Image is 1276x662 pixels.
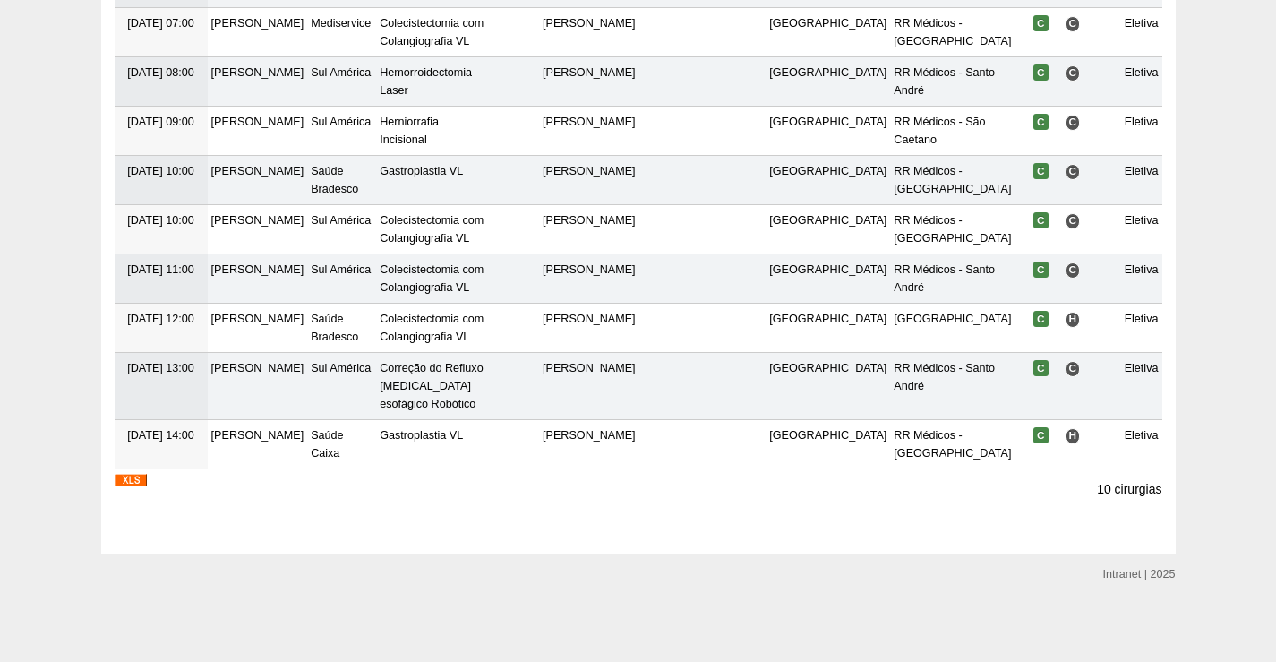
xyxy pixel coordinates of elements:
td: Colecistectomia com Colangiografia VL [376,304,490,353]
span: [DATE] 11:00 [127,263,194,276]
span: Confirmada [1033,15,1049,31]
td: Mediservice [307,8,376,57]
td: [GEOGRAPHIC_DATA] [766,57,890,107]
span: Confirmada [1033,163,1049,179]
span: Confirmada [1033,262,1049,278]
td: Eletiva [1121,304,1162,353]
td: [PERSON_NAME] [208,304,308,353]
td: [PERSON_NAME] [539,156,639,205]
td: [GEOGRAPHIC_DATA] [766,8,890,57]
span: Confirmada [1033,114,1049,130]
p: 10 cirurgias [1097,481,1161,498]
td: Eletiva [1121,353,1162,420]
span: Confirmada [1033,64,1049,81]
td: RR Médicos - São Caetano [890,107,1020,156]
td: [PERSON_NAME] [208,8,308,57]
span: Hospital [1066,312,1081,327]
span: Confirmada [1033,427,1049,443]
span: Confirmada [1033,360,1049,376]
span: Hospital [1066,428,1081,443]
div: Intranet | 2025 [1103,565,1176,583]
td: [PERSON_NAME] [539,8,639,57]
td: Eletiva [1121,107,1162,156]
span: Consultório [1066,65,1081,81]
td: RR Médicos - [GEOGRAPHIC_DATA] [890,205,1020,254]
td: Sul América [307,254,376,304]
td: RR Médicos - Santo André [890,57,1020,107]
span: [DATE] 09:00 [127,116,194,128]
span: Confirmada [1033,212,1049,228]
span: [DATE] 10:00 [127,165,194,177]
span: [DATE] 07:00 [127,17,194,30]
td: [PERSON_NAME] [208,57,308,107]
td: [GEOGRAPHIC_DATA] [766,254,890,304]
td: [PERSON_NAME] [208,254,308,304]
td: Gastroplastia VL [376,420,490,469]
td: RR Médicos - Santo André [890,254,1020,304]
span: Consultório [1066,262,1081,278]
img: XLS [115,474,147,486]
span: Consultório [1066,213,1081,228]
td: Saúde Bradesco [307,156,376,205]
td: RR Médicos - [GEOGRAPHIC_DATA] [890,8,1020,57]
td: [PERSON_NAME] [539,420,639,469]
td: RR Médicos - Santo André [890,353,1020,420]
td: [PERSON_NAME] [539,57,639,107]
td: [PERSON_NAME] [539,254,639,304]
td: Eletiva [1121,8,1162,57]
td: [PERSON_NAME] [539,205,639,254]
td: Eletiva [1121,205,1162,254]
td: Sul América [307,205,376,254]
td: Eletiva [1121,254,1162,304]
td: [GEOGRAPHIC_DATA] [766,420,890,469]
td: [GEOGRAPHIC_DATA] [766,156,890,205]
span: Consultório [1066,115,1081,130]
span: Consultório [1066,16,1081,31]
td: Hemorroidectomia Laser [376,57,490,107]
span: [DATE] 13:00 [127,362,194,374]
td: Saúde Bradesco [307,304,376,353]
td: [GEOGRAPHIC_DATA] [766,107,890,156]
span: Consultório [1066,361,1081,376]
td: [GEOGRAPHIC_DATA] [890,304,1020,353]
span: [DATE] 08:00 [127,66,194,79]
td: [PERSON_NAME] [208,420,308,469]
td: [GEOGRAPHIC_DATA] [766,205,890,254]
span: [DATE] 14:00 [127,429,194,442]
td: Sul América [307,107,376,156]
td: Sul América [307,353,376,420]
span: [DATE] 10:00 [127,214,194,227]
span: Consultório [1066,164,1081,179]
td: [GEOGRAPHIC_DATA] [766,353,890,420]
td: Colecistectomia com Colangiografia VL [376,254,490,304]
td: RR Médicos - [GEOGRAPHIC_DATA] [890,420,1020,469]
td: [PERSON_NAME] [539,304,639,353]
td: Sul América [307,57,376,107]
span: Confirmada [1033,311,1049,327]
td: Colecistectomia com Colangiografia VL [376,205,490,254]
td: Gastroplastia VL [376,156,490,205]
td: [PERSON_NAME] [208,156,308,205]
td: [PERSON_NAME] [208,107,308,156]
td: RR Médicos - [GEOGRAPHIC_DATA] [890,156,1020,205]
td: Eletiva [1121,57,1162,107]
td: [PERSON_NAME] [539,107,639,156]
td: Herniorrafia Incisional [376,107,490,156]
td: Colecistectomia com Colangiografia VL [376,8,490,57]
td: Eletiva [1121,156,1162,205]
span: [DATE] 12:00 [127,313,194,325]
td: [PERSON_NAME] [539,353,639,420]
td: Eletiva [1121,420,1162,469]
td: [PERSON_NAME] [208,205,308,254]
td: [PERSON_NAME] [208,353,308,420]
td: [GEOGRAPHIC_DATA] [766,304,890,353]
td: Correção do Refluxo [MEDICAL_DATA] esofágico Robótico [376,353,490,420]
td: Saúde Caixa [307,420,376,469]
